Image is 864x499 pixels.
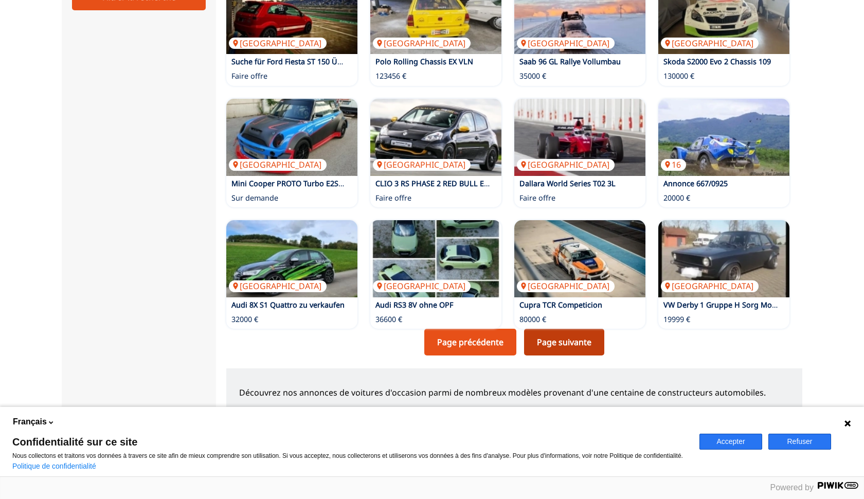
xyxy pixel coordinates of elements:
[370,99,501,176] a: CLIO 3 RS PHASE 2 RED BULL EDITION[GEOGRAPHIC_DATA]
[424,329,516,355] a: Page précédente
[375,314,402,325] p: 36600 €
[229,38,327,49] p: [GEOGRAPHIC_DATA]
[661,280,759,292] p: [GEOGRAPHIC_DATA]
[519,314,546,325] p: 80000 €
[226,99,357,176] a: Mini Cooper PROTO Turbo E2SH Fia[GEOGRAPHIC_DATA]
[370,220,501,297] a: Audi RS3 8V ohne OPF[GEOGRAPHIC_DATA]
[517,280,615,292] p: [GEOGRAPHIC_DATA]
[524,329,604,355] a: Page suivante
[231,179,356,188] a: Mini Cooper PROTO Turbo E2SH Fia
[658,220,789,297] img: VW Derby 1 Gruppe H Sorg Motor UNIKAT H-Zulasssung
[239,387,789,398] p: Découvrez nos annonces de voitures d'occasion parmi de nombreux modèles provenant d'une centaine ...
[231,193,278,203] p: Sur demande
[226,220,357,297] a: Audi 8X S1 Quattro zu verkaufen[GEOGRAPHIC_DATA]
[699,434,762,450] button: Accepter
[519,300,602,310] a: Cupra TCR Competicion
[12,437,687,447] span: Confidentialité sur ce site
[375,71,406,81] p: 123456 €
[514,99,645,176] a: Dallara World Series T02 3L[GEOGRAPHIC_DATA]
[231,300,345,310] a: Audi 8X S1 Quattro zu verkaufen
[768,434,831,450] button: Refuser
[519,193,555,203] p: Faire offre
[517,159,615,170] p: [GEOGRAPHIC_DATA]
[373,159,471,170] p: [GEOGRAPHIC_DATA]
[519,71,546,81] p: 35000 €
[370,220,501,297] img: Audi RS3 8V ohne OPF
[663,57,771,66] a: Skoda S2000 Evo 2 Chassis 109
[517,38,615,49] p: [GEOGRAPHIC_DATA]
[229,280,327,292] p: [GEOGRAPHIC_DATA]
[373,38,471,49] p: [GEOGRAPHIC_DATA]
[514,99,645,176] img: Dallara World Series T02 3L
[375,193,411,203] p: Faire offre
[663,314,690,325] p: 19999 €
[375,300,453,310] a: Audi RS3 8V ohne OPF
[661,38,759,49] p: [GEOGRAPHIC_DATA]
[658,99,789,176] img: Annonce 667/0925
[226,220,357,297] img: Audi 8X S1 Quattro zu verkaufen
[12,462,96,470] a: Politique de confidentialité
[226,99,357,176] img: Mini Cooper PROTO Turbo E2SH Fia
[375,179,510,188] a: CLIO 3 RS PHASE 2 RED BULL EDITION
[658,220,789,297] a: VW Derby 1 Gruppe H Sorg Motor UNIKAT H-Zulasssung[GEOGRAPHIC_DATA]
[663,193,690,203] p: 20000 €
[519,57,621,66] a: Saab 96 GL Rallye Vollumbau
[514,220,645,297] a: Cupra TCR Competicion[GEOGRAPHIC_DATA]
[12,452,687,459] p: Nous collectons et traitons vos données à travers ce site afin de mieux comprendre son utilisatio...
[231,57,379,66] a: Suche für Ford Fiesta ST 150 Überrollkäfig
[663,71,694,81] p: 130000 €
[375,57,473,66] a: Polo Rolling Chassis EX VLN
[370,99,501,176] img: CLIO 3 RS PHASE 2 RED BULL EDITION
[519,179,616,188] a: Dallara World Series T02 3L
[514,220,645,297] img: Cupra TCR Competicion
[658,99,789,176] a: Annonce 667/092516
[231,314,258,325] p: 32000 €
[661,159,686,170] p: 16
[373,280,471,292] p: [GEOGRAPHIC_DATA]
[663,300,861,310] a: VW Derby 1 Gruppe H Sorg Motor UNIKAT H-Zulasssung
[770,483,814,492] span: Powered by
[663,179,728,188] a: Annonce 667/0925
[231,71,267,81] p: Faire offre
[229,159,327,170] p: [GEOGRAPHIC_DATA]
[13,416,47,427] span: Français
